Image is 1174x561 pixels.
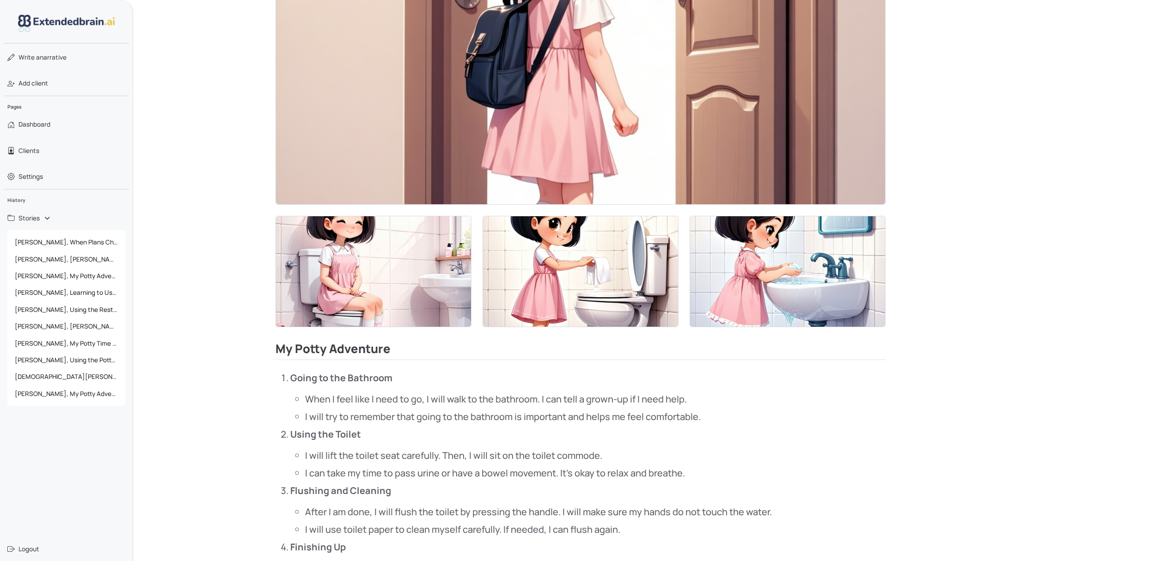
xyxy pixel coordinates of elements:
li: I will try to remember that going to the bathroom is important and helps me feel comfortable. [305,410,886,424]
span: Add client [18,79,48,88]
li: When I feel like I need to go, I will walk to the bathroom. I can tell a grown-up if I need help. [305,392,886,406]
img: Thumbnail [483,216,678,327]
li: I will lift the toilet seat carefully. Then, I will sit on the toilet commode. [305,449,886,463]
li: I can take my time to pass urine or have a bowel movement. It's okay to relax and breathe. [305,466,886,480]
strong: Using the Toilet [290,428,361,440]
img: logo [18,15,115,32]
strong: Finishing Up [290,541,346,553]
strong: Flushing and Cleaning [290,484,391,497]
a: [PERSON_NAME], Using the Restroom Calmly [7,301,125,318]
span: Stories [18,213,40,223]
span: Write a [18,53,40,61]
img: Thumbnail [690,216,885,327]
a: [PERSON_NAME], [PERSON_NAME] Potty Adventure [7,251,125,268]
span: [PERSON_NAME], [PERSON_NAME] Potty Adventure [11,251,122,268]
li: I will use toilet paper to clean myself carefully. If needed, I can flush again. [305,523,886,537]
span: [PERSON_NAME], When Plans Change Finding Fun Indoors [11,234,122,250]
span: [PERSON_NAME], My Potty Adventure [11,385,122,402]
img: Thumbnail [276,216,471,327]
a: [PERSON_NAME], My Potty Adventure [7,268,125,284]
span: [DEMOGRAPHIC_DATA][PERSON_NAME], My Potty Time Adventure [11,368,122,385]
a: [PERSON_NAME], My Potty Adventure [7,385,125,402]
a: [DEMOGRAPHIC_DATA][PERSON_NAME], My Potty Time Adventure [7,368,125,385]
a: [PERSON_NAME], When Plans Change Finding Fun Indoors [7,234,125,250]
a: [PERSON_NAME], Using the Potty Like a Big Kid [7,352,125,368]
span: [PERSON_NAME], [PERSON_NAME] Potty Adventure [11,318,122,335]
a: [PERSON_NAME], [PERSON_NAME] Potty Adventure [7,318,125,335]
strong: Going to the Bathroom [290,372,392,384]
h2: My Potty Adventure [275,342,886,360]
span: [PERSON_NAME], My Potty Adventure [11,268,122,284]
span: narrative [18,53,67,62]
span: [PERSON_NAME], Using the Restroom Calmly [11,301,122,318]
span: [PERSON_NAME], Using the Potty Like a Big Kid [11,352,122,368]
span: Logout [18,544,39,554]
span: [PERSON_NAME], My Potty Time Adventure [11,335,122,352]
a: [PERSON_NAME], My Potty Time Adventure [7,335,125,352]
span: [PERSON_NAME], Learning to Use the Potty [11,284,122,301]
a: [PERSON_NAME], Learning to Use the Potty [7,284,125,301]
span: Settings [18,172,43,181]
span: Clients [18,146,39,155]
li: After I am done, I will flush the toilet by pressing the handle. I will make sure my hands do not... [305,505,886,519]
span: Dashboard [18,120,50,129]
